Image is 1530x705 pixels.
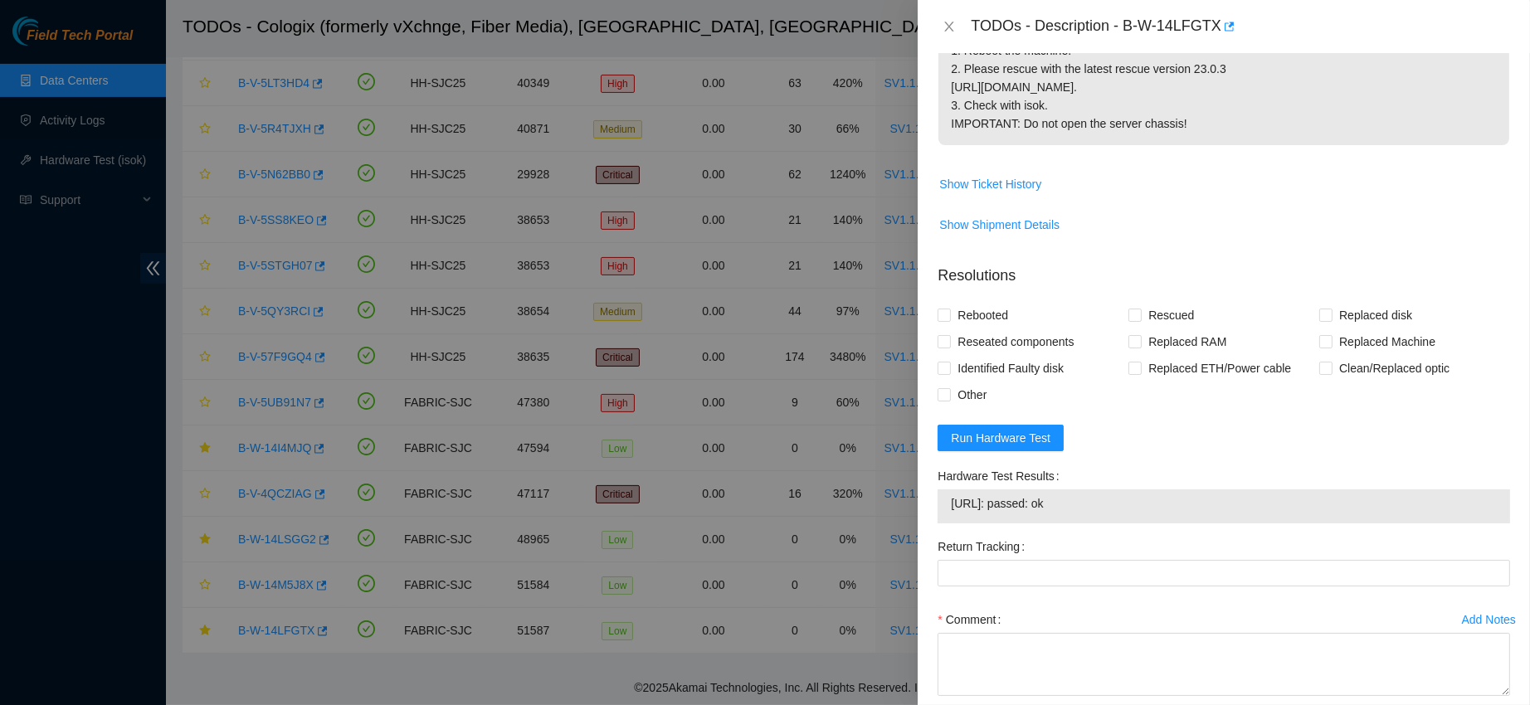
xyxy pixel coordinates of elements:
[1142,355,1298,382] span: Replaced ETH/Power cable
[943,20,956,33] span: close
[1142,328,1233,355] span: Replaced RAM
[1142,302,1201,328] span: Rescued
[938,19,961,35] button: Close
[1333,302,1419,328] span: Replaced disk
[938,533,1031,560] label: Return Tracking
[951,382,993,408] span: Other
[938,560,1510,586] input: Return Tracking
[938,425,1064,451] button: Run Hardware Test
[971,13,1510,40] div: TODOs - Description - B-W-14LFGTX
[938,606,1007,633] label: Comment
[938,211,1060,238] button: Show Shipment Details
[1461,606,1517,633] button: Add Notes
[939,216,1060,234] span: Show Shipment Details
[938,463,1065,489] label: Hardware Test Results
[951,494,1497,513] span: [URL]: passed: ok
[1462,614,1516,625] div: Add Notes
[939,175,1041,193] span: Show Ticket History
[938,633,1510,696] textarea: Comment
[938,251,1510,287] p: Resolutions
[1333,328,1442,355] span: Replaced Machine
[938,171,1042,197] button: Show Ticket History
[951,328,1080,355] span: Reseated components
[951,302,1015,328] span: Rebooted
[951,355,1070,382] span: Identified Faulty disk
[1333,355,1456,382] span: Clean/Replaced optic
[951,429,1050,447] span: Run Hardware Test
